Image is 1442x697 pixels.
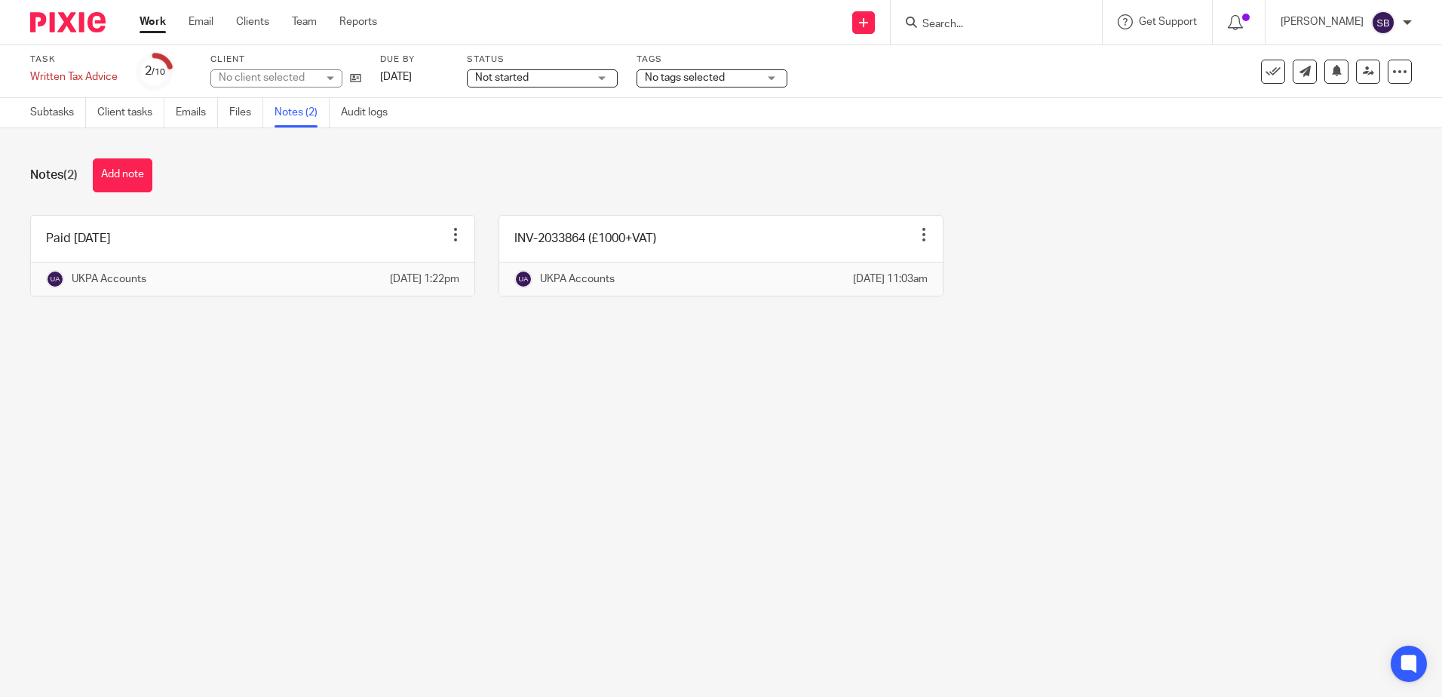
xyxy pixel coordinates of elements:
img: svg%3E [1371,11,1395,35]
a: Email [189,14,213,29]
a: Team [292,14,317,29]
small: /10 [152,68,165,76]
p: UKPA Accounts [540,272,615,287]
a: Audit logs [341,98,399,127]
label: Tags [637,54,787,66]
label: Status [467,54,618,66]
span: Not started [475,72,529,83]
h1: Notes [30,167,78,183]
img: svg%3E [514,270,532,288]
a: Emails [176,98,218,127]
img: Pixie [30,12,106,32]
a: Reports [339,14,377,29]
p: [PERSON_NAME] [1281,14,1364,29]
span: [DATE] [380,72,412,82]
a: Files [229,98,263,127]
span: Get Support [1139,17,1197,27]
a: Client tasks [97,98,164,127]
button: Add note [93,158,152,192]
label: Task [30,54,118,66]
p: UKPA Accounts [72,272,146,287]
div: 2 [145,63,165,80]
a: Subtasks [30,98,86,127]
a: Clients [236,14,269,29]
p: [DATE] 11:03am [853,272,928,287]
div: Written Tax Advice [30,69,118,84]
span: (2) [63,169,78,181]
input: Search [921,18,1057,32]
div: No client selected [219,70,317,85]
label: Due by [380,54,448,66]
label: Client [210,54,361,66]
a: Notes (2) [275,98,330,127]
img: svg%3E [46,270,64,288]
span: No tags selected [645,72,725,83]
a: Work [140,14,166,29]
p: [DATE] 1:22pm [390,272,459,287]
